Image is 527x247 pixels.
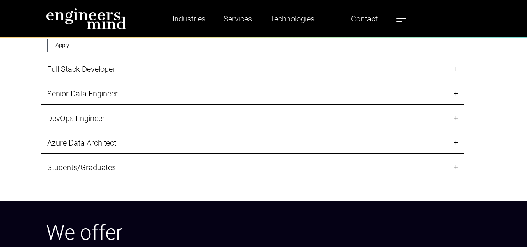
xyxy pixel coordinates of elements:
[41,108,464,129] a: DevOps Engineer
[46,220,123,245] span: We offer
[348,10,381,28] a: Contact
[41,157,464,178] a: Students/Graduates
[169,10,209,28] a: Industries
[41,132,464,154] a: Azure Data Architect
[41,59,464,80] a: Full Stack Developer
[41,83,464,105] a: Senior Data Engineer
[267,10,318,28] a: Technologies
[46,8,126,30] img: logo
[47,39,77,52] a: Apply
[220,10,255,28] a: Services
